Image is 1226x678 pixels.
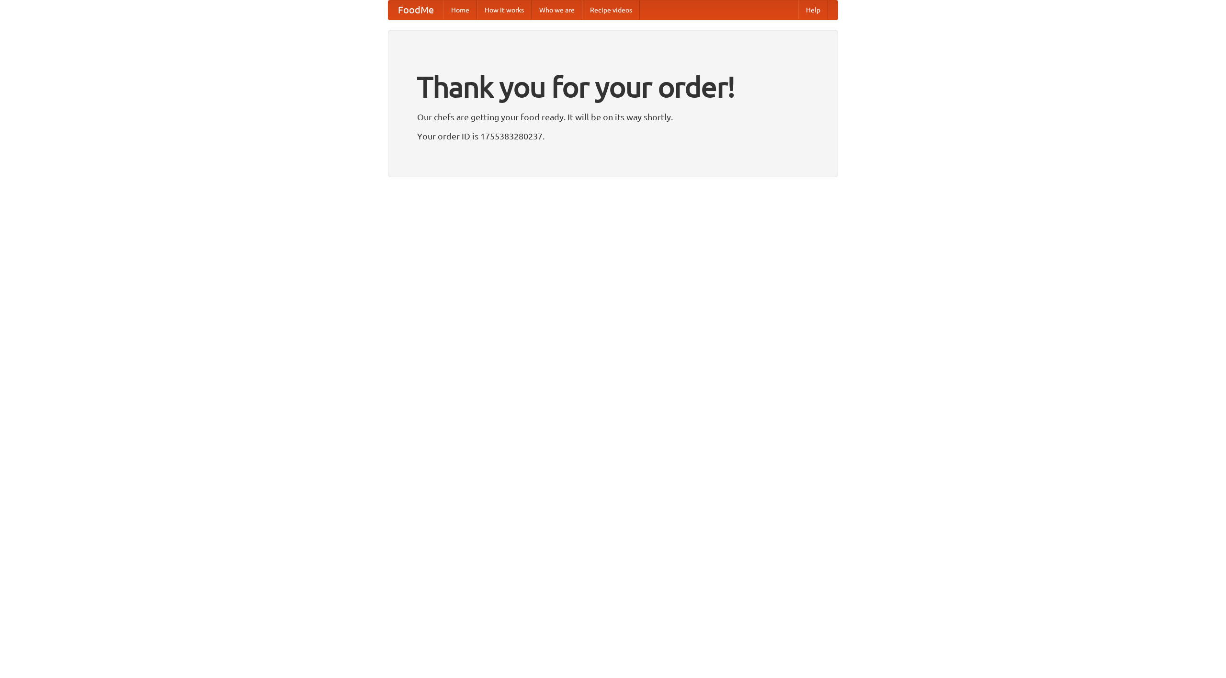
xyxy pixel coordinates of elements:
a: Who we are [532,0,582,20]
a: FoodMe [388,0,443,20]
a: Help [798,0,828,20]
a: How it works [477,0,532,20]
a: Home [443,0,477,20]
p: Our chefs are getting your food ready. It will be on its way shortly. [417,110,809,124]
a: Recipe videos [582,0,640,20]
h1: Thank you for your order! [417,64,809,110]
p: Your order ID is 1755383280237. [417,129,809,143]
